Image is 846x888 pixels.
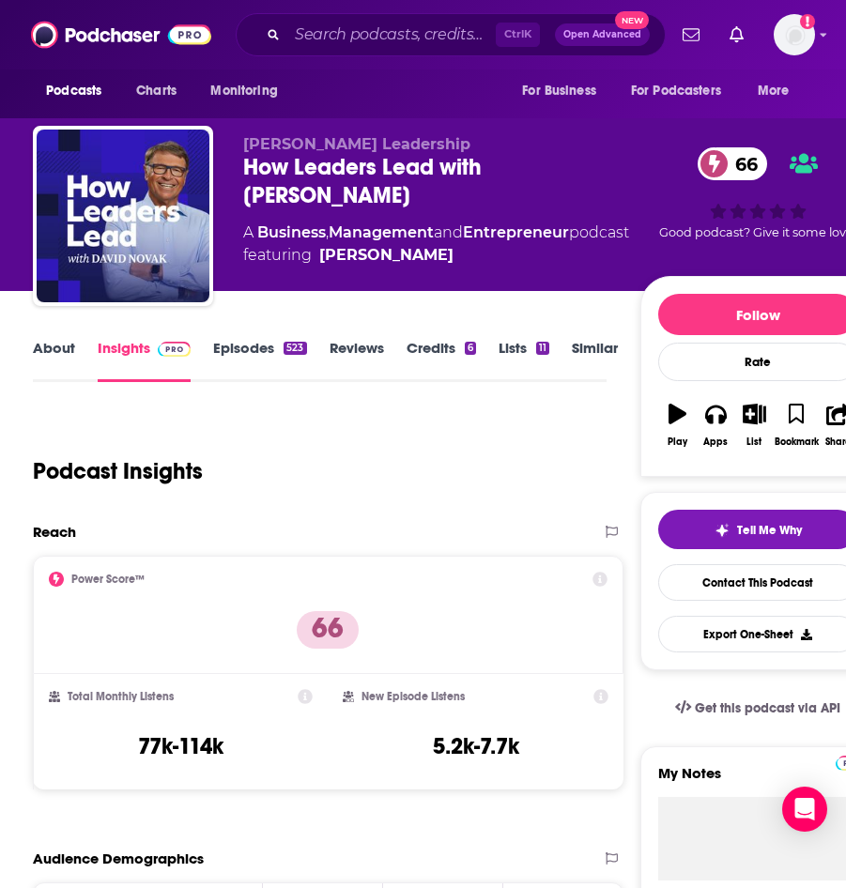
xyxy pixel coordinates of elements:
a: Reviews [330,339,384,382]
div: Apps [703,436,728,448]
button: Apps [697,391,735,459]
button: open menu [745,73,813,109]
span: For Podcasters [631,78,721,104]
a: Episodes523 [213,339,306,382]
div: Open Intercom Messenger [782,787,827,832]
img: How Leaders Lead with David Novak [37,130,209,302]
div: 523 [284,342,306,355]
span: Monitoring [210,78,277,104]
a: Lists11 [499,339,549,382]
div: Play [668,436,687,448]
span: featuring [243,244,629,267]
button: open menu [33,73,126,109]
img: User Profile [774,14,815,55]
img: tell me why sparkle [715,523,730,538]
span: 66 [716,147,767,180]
span: Charts [136,78,177,104]
a: InsightsPodchaser Pro [98,339,191,382]
span: and [434,223,463,241]
a: Management [329,223,434,241]
button: open menu [509,73,620,109]
h2: Power Score™ [71,573,145,586]
button: open menu [619,73,748,109]
div: Search podcasts, credits, & more... [236,13,666,56]
svg: Add a profile image [800,14,815,29]
a: Entrepreneur [463,223,569,241]
div: 11 [536,342,549,355]
div: 6 [465,342,476,355]
span: For Business [522,78,596,104]
span: Podcasts [46,78,101,104]
a: Show notifications dropdown [675,19,707,51]
span: Open Advanced [563,30,641,39]
h3: 5.2k-7.7k [433,732,519,760]
span: Tell Me Why [737,523,802,538]
span: [PERSON_NAME] Leadership [243,135,470,153]
div: A podcast [243,222,629,267]
a: Charts [124,73,188,109]
span: New [615,11,649,29]
p: 66 [297,611,359,649]
span: More [758,78,790,104]
button: Show profile menu [774,14,815,55]
h1: Podcast Insights [33,457,203,485]
div: Bookmark [775,436,819,448]
span: Get this podcast via API [695,700,840,716]
img: Podchaser - Follow, Share and Rate Podcasts [31,17,211,53]
button: Open AdvancedNew [555,23,650,46]
input: Search podcasts, credits, & more... [287,20,496,50]
a: 66 [698,147,767,180]
a: Show notifications dropdown [722,19,751,51]
h2: Total Monthly Listens [68,690,174,703]
img: Podchaser Pro [158,342,191,357]
h2: Reach [33,523,76,541]
h2: Audience Demographics [33,850,204,867]
button: Bookmark [774,391,820,459]
button: List [735,391,774,459]
a: David Novak [319,244,454,267]
div: List [746,436,761,448]
button: open menu [197,73,301,109]
h3: 77k-114k [138,732,223,760]
a: Business [257,223,326,241]
h2: New Episode Listens [361,690,465,703]
span: , [326,223,329,241]
span: Ctrl K [496,23,540,47]
a: Similar [572,339,618,382]
a: Credits6 [407,339,476,382]
button: Play [658,391,697,459]
span: Logged in as samanthawu [774,14,815,55]
a: About [33,339,75,382]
